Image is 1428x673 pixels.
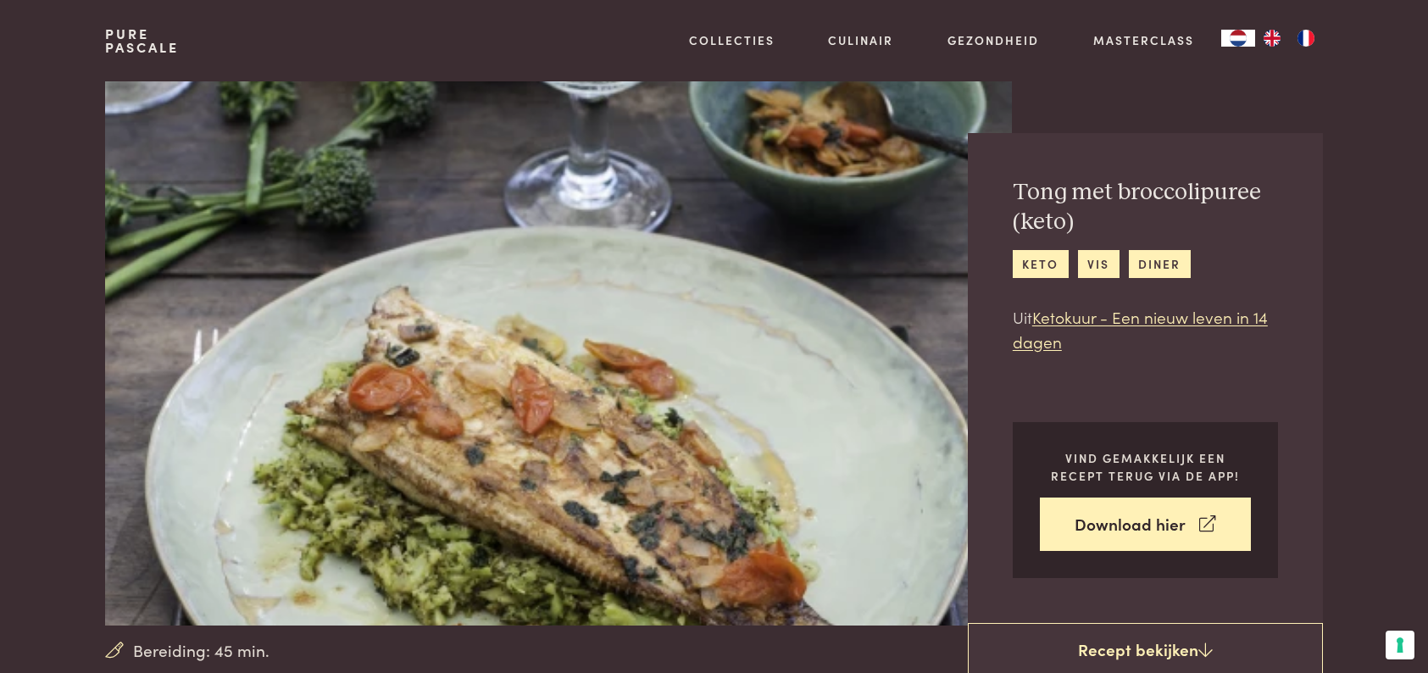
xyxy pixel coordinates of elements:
a: EN [1255,30,1289,47]
div: Language [1221,30,1255,47]
ul: Language list [1255,30,1323,47]
a: PurePascale [105,27,179,54]
a: vis [1078,250,1120,278]
a: Ketokuur - Een nieuw leven in 14 dagen [1013,305,1268,353]
a: Download hier [1040,498,1251,551]
a: Culinair [828,31,893,49]
p: Vind gemakkelijk een recept terug via de app! [1040,449,1251,484]
a: FR [1289,30,1323,47]
a: diner [1129,250,1191,278]
p: Uit [1013,305,1278,353]
h2: Tong met broccolipuree (keto) [1013,178,1278,236]
a: keto [1013,250,1069,278]
img: Tong met broccolipuree (keto) [105,81,1011,626]
aside: Language selected: Nederlands [1221,30,1323,47]
a: Collecties [689,31,775,49]
span: Bereiding: 45 min. [133,638,269,663]
a: NL [1221,30,1255,47]
a: Gezondheid [947,31,1039,49]
a: Masterclass [1093,31,1194,49]
button: Uw voorkeuren voor toestemming voor trackingtechnologieën [1386,631,1414,659]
